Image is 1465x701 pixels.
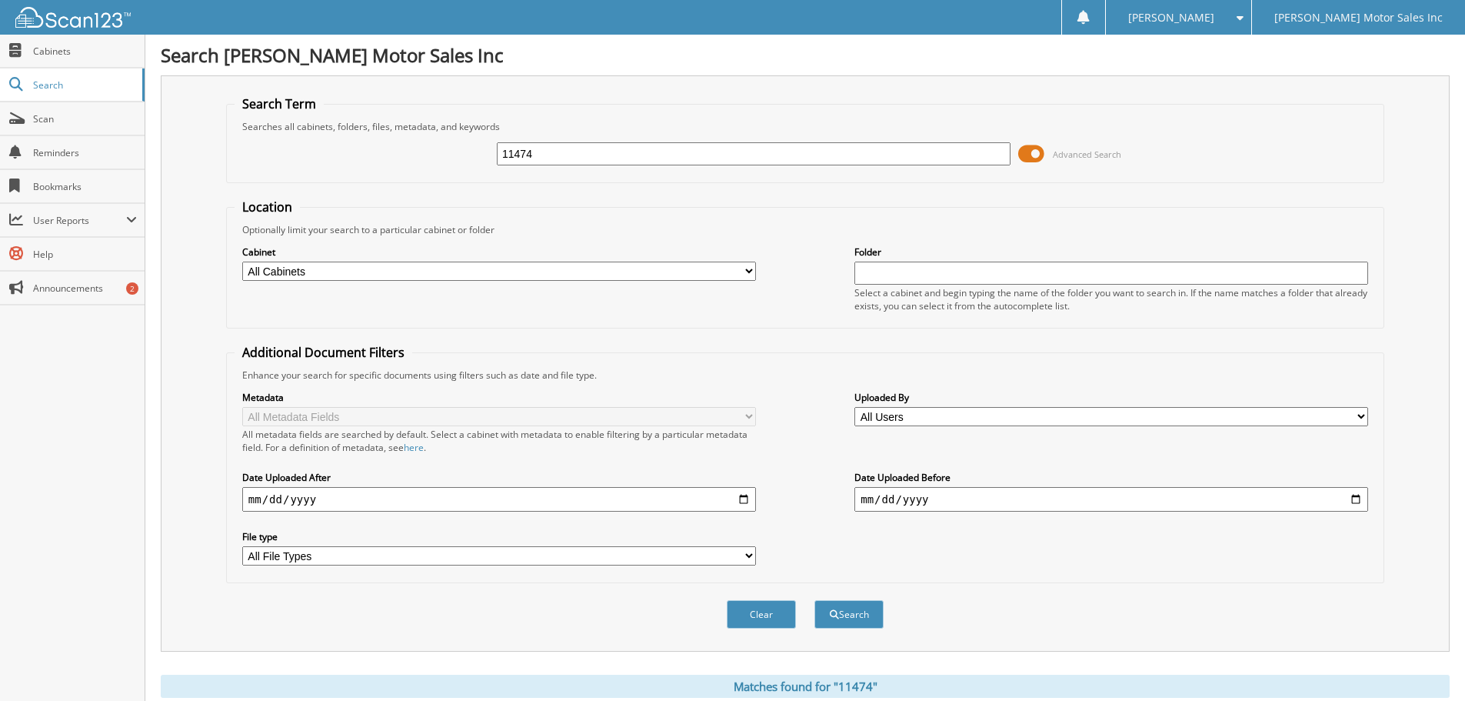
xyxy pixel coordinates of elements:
[235,199,300,215] legend: Location
[404,441,424,454] a: here
[242,391,756,404] label: Metadata
[161,42,1450,68] h1: Search [PERSON_NAME] Motor Sales Inc
[242,530,756,543] label: File type
[235,120,1376,133] div: Searches all cabinets, folders, files, metadata, and keywords
[854,471,1368,484] label: Date Uploaded Before
[33,45,137,58] span: Cabinets
[1274,13,1443,22] span: [PERSON_NAME] Motor Sales Inc
[33,146,137,159] span: Reminders
[727,600,796,629] button: Clear
[235,223,1376,236] div: Optionally limit your search to a particular cabinet or folder
[235,369,1376,382] div: Enhance your search for specific documents using filters such as date and file type.
[242,471,756,484] label: Date Uploaded After
[1128,13,1214,22] span: [PERSON_NAME]
[33,248,137,261] span: Help
[15,7,131,28] img: scan123-logo-white.svg
[854,391,1368,404] label: Uploaded By
[33,282,137,295] span: Announcements
[33,112,137,125] span: Scan
[242,487,756,512] input: start
[33,180,137,193] span: Bookmarks
[161,675,1450,698] div: Matches found for "11474"
[33,214,126,227] span: User Reports
[126,282,138,295] div: 2
[854,245,1368,259] label: Folder
[33,78,135,92] span: Search
[242,428,756,454] div: All metadata fields are searched by default. Select a cabinet with metadata to enable filtering b...
[1053,149,1121,160] span: Advanced Search
[854,286,1368,312] div: Select a cabinet and begin typing the name of the folder you want to search in. If the name match...
[854,487,1368,512] input: end
[235,344,412,361] legend: Additional Document Filters
[814,600,884,629] button: Search
[242,245,756,259] label: Cabinet
[235,95,324,112] legend: Search Term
